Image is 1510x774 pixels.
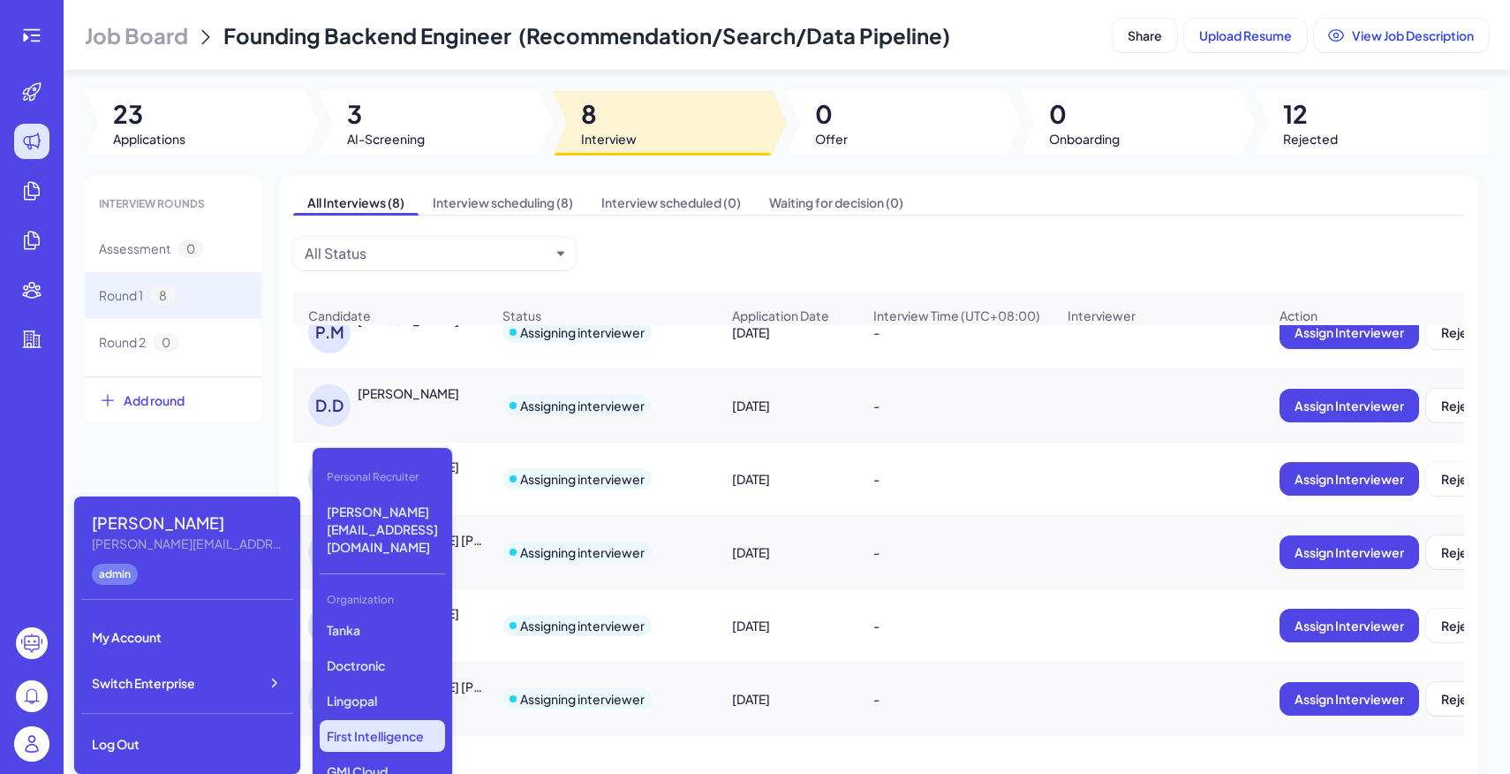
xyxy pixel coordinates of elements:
[1441,398,1480,414] span: Reject
[1295,324,1404,340] span: Assign Interviewer
[1426,389,1495,422] button: Reject
[320,585,445,615] div: Organization
[859,601,1052,650] div: -
[14,726,49,762] img: user_logo.png
[320,649,445,681] p: Doctronic
[520,397,645,414] div: Assigning interviewer
[718,454,857,504] div: [DATE]
[293,190,419,215] span: All Interviews (8)
[1426,315,1495,349] button: Reject
[718,381,857,430] div: [DATE]
[520,323,645,341] div: Assigning interviewer
[308,531,351,573] div: L.L
[347,98,425,130] span: 3
[85,21,188,49] span: Job Board
[520,617,645,634] div: Assigning interviewer
[1280,609,1419,642] button: Assign Interviewer
[1426,535,1495,569] button: Reject
[92,564,138,585] div: admin
[1352,27,1474,43] span: View Job Description
[581,98,637,130] span: 8
[1049,130,1120,148] span: Onboarding
[320,496,445,563] p: [PERSON_NAME][EMAIL_ADDRESS][DOMAIN_NAME]
[1280,462,1419,496] button: Assign Interviewer
[320,685,445,717] p: Lingopal
[1441,544,1480,560] span: Reject
[81,725,293,763] div: Log Out
[859,307,1052,357] div: -
[308,384,351,427] div: D.D
[223,22,950,49] span: Founding Backend Engineer (Recommendation/Search/Data Pipeline)
[1441,471,1480,487] span: Reject
[1441,618,1480,634] span: Reject
[320,614,445,646] p: Tanka
[150,286,176,305] span: 8
[859,527,1052,577] div: -
[305,243,550,264] button: All Status
[1314,19,1489,52] button: View Job Description
[1280,389,1419,422] button: Assign Interviewer
[1049,98,1120,130] span: 0
[1199,27,1292,43] span: Upload Resume
[419,190,587,215] span: Interview scheduling (8)
[1426,462,1495,496] button: Reject
[113,130,185,148] span: Applications
[1113,19,1177,52] button: Share
[92,535,286,553] div: Maggie@joinbrix.com
[308,307,371,324] span: Candidate
[718,674,857,724] div: [DATE]
[859,674,1052,724] div: -
[815,130,848,148] span: Offer
[718,601,857,650] div: [DATE]
[1441,324,1480,340] span: Reject
[1426,682,1495,716] button: Reject
[1295,618,1404,634] span: Assign Interviewer
[1280,307,1317,324] span: Action
[859,381,1052,430] div: -
[859,454,1052,504] div: -
[1283,130,1338,148] span: Rejected
[1280,315,1419,349] button: Assign Interviewer
[1295,398,1404,414] span: Assign Interviewer
[1441,691,1480,707] span: Reject
[177,239,204,258] span: 0
[308,458,351,500] div: K.P
[755,190,917,215] span: Waiting for decision (0)
[358,384,459,402] div: Dileep Domakonda
[815,98,848,130] span: 0
[320,720,445,752] p: First Intelligence
[124,391,185,409] span: Add round
[99,286,143,305] span: Round 1
[502,307,541,324] span: Status
[732,307,829,324] span: Application Date
[81,618,293,656] div: My Account
[1283,98,1338,130] span: 12
[113,98,185,130] span: 23
[308,311,351,353] div: P.M
[520,470,645,488] div: Assigning interviewer
[308,678,351,720] div: K.V
[873,307,1040,324] span: Interview Time (UTC+08:00)
[85,376,261,423] button: Add round
[99,333,146,352] span: Round 2
[581,130,637,148] span: Interview
[99,239,170,258] span: Assessment
[718,307,857,357] div: [DATE]
[305,243,366,264] div: All Status
[1184,19,1307,52] button: Upload Resume
[587,190,755,215] span: Interview scheduled (0)
[308,604,351,647] div: A.R
[1426,609,1495,642] button: Reject
[1128,27,1162,43] span: Share
[1295,471,1404,487] span: Assign Interviewer
[1280,682,1419,716] button: Assign Interviewer
[347,130,425,148] span: AI-Screening
[1295,691,1404,707] span: Assign Interviewer
[92,674,195,692] span: Switch Enterprise
[1295,544,1404,560] span: Assign Interviewer
[320,462,445,492] div: Personal Recruiter
[153,333,179,352] span: 0
[92,511,286,535] div: Maggie
[520,690,645,708] div: Assigning interviewer
[1280,535,1419,569] button: Assign Interviewer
